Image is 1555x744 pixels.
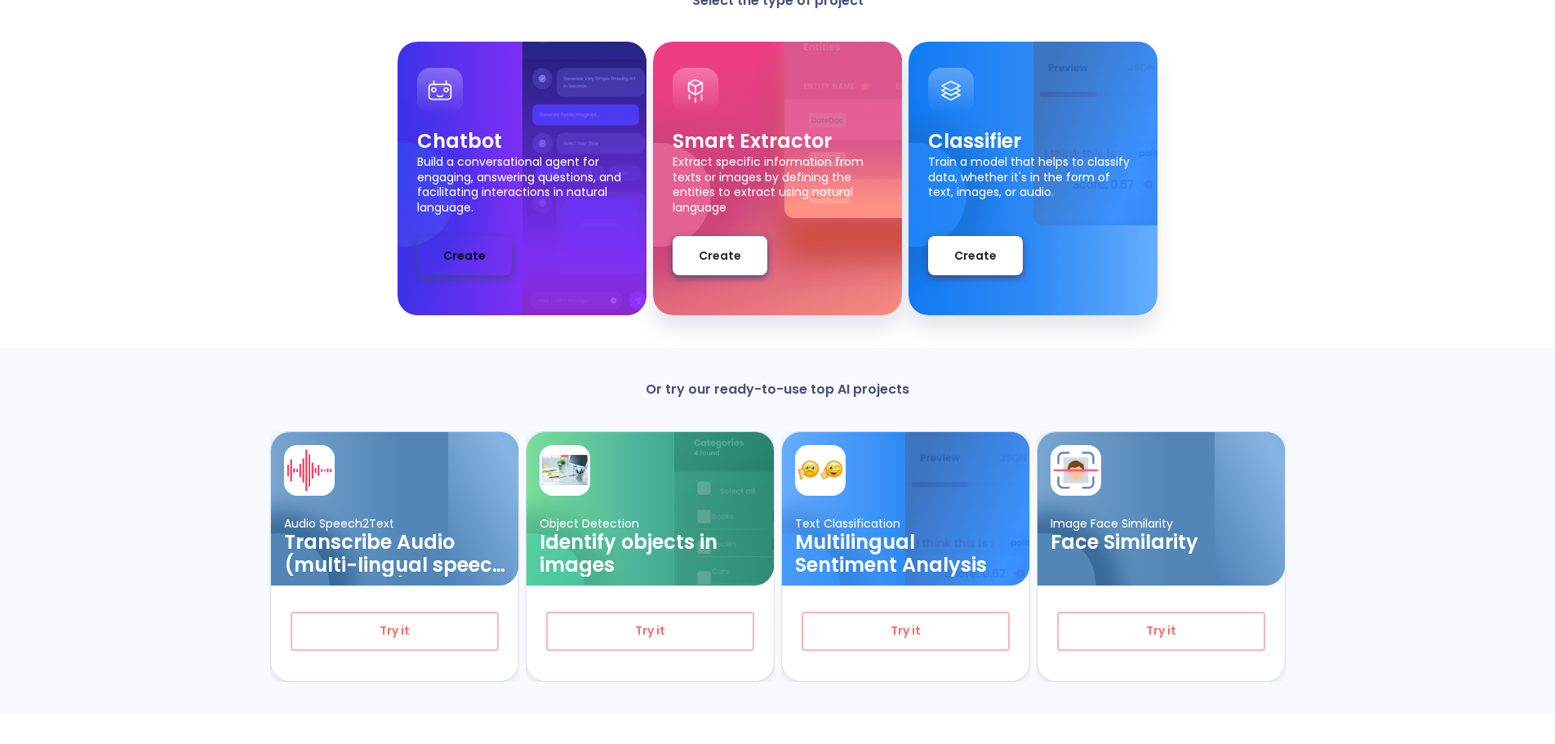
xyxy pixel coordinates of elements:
button: Create [417,236,512,275]
button: Try it [1057,612,1265,651]
p: Build a conversational agent for engaging, answering questions, and facilitating interactions in ... [417,154,627,212]
p: Extract specific information from texts or images by defining the entities to extract using natur... [673,154,882,212]
span: Create [699,246,741,266]
h3: Face Similarity [1051,531,1272,554]
button: Try it [291,612,499,651]
button: Try it [802,612,1010,651]
img: card ellipse [782,485,891,692]
img: card avatar [1053,448,1099,493]
p: Smart Extractor [673,128,882,154]
span: Create [954,246,997,266]
p: Object Detection [540,516,761,532]
button: Try it [546,612,754,651]
img: card avatar [542,448,588,493]
p: Image Face Similarity [1051,516,1272,532]
p: Chatbot [417,128,627,154]
button: Create [673,236,767,275]
span: Try it [1085,621,1237,641]
p: Audio Speech2Text [284,516,505,532]
img: card ellipse [271,485,381,586]
img: card ellipse [526,485,636,692]
span: Try it [574,621,726,641]
h3: Transcribe Audio (multi-lingual speech recognition) [284,531,505,577]
img: card avatar [287,448,332,493]
button: Create [928,236,1023,275]
h3: Multilingual Sentiment Analysis [795,531,1016,577]
img: card background [905,432,1029,614]
p: Train a model that helps to classify data, whether it's in the form of text, images, or audio. [928,154,1138,212]
span: Create [443,246,486,266]
img: card avatar [797,448,843,493]
p: Text Classification [795,516,1016,532]
span: Try it [318,621,471,641]
p: Classifier [928,128,1138,154]
span: Try it [829,621,982,641]
h3: Identify objects in images [540,531,761,577]
img: card ellipse [1037,485,1148,586]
